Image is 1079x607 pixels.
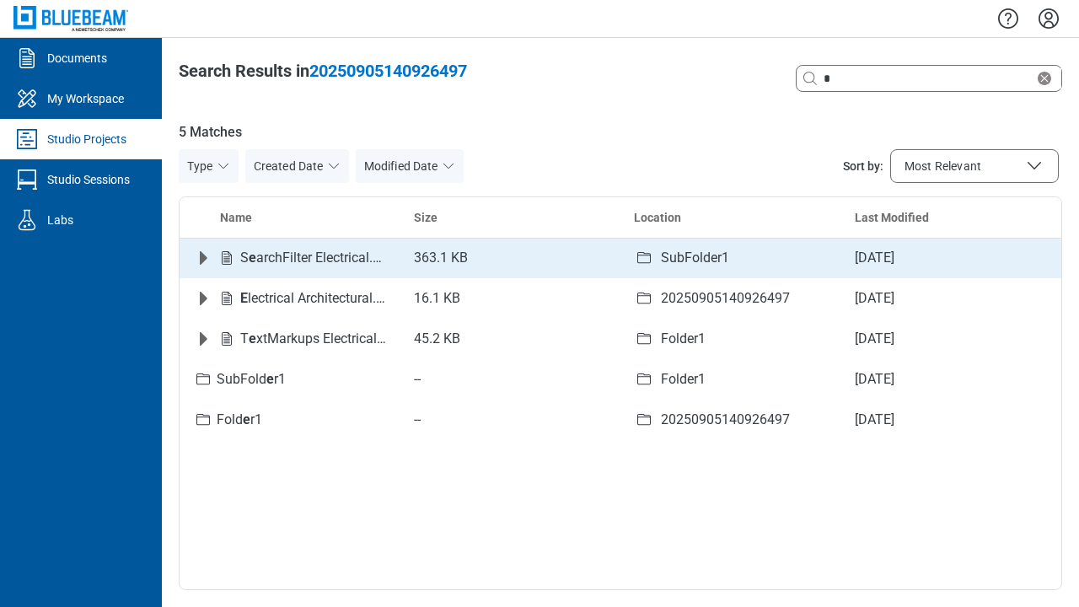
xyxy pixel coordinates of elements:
td: [DATE] [841,319,1062,359]
button: Expand row [193,288,213,309]
span: Fold r1 [217,411,262,427]
table: bb-data-table [180,197,1061,440]
span: S archFilter Electrical.pdf [240,250,393,266]
svg: Studio Projects [13,126,40,153]
span: 20250905140926497 [309,61,467,81]
span: SubFold r1 [217,371,286,387]
button: Settings [1035,4,1062,33]
button: Sort by: [890,149,1059,183]
button: Type [179,149,239,183]
em: e [249,330,256,346]
span: Most Relevant [905,158,981,175]
svg: Folder-icon [193,369,213,389]
button: Created Date [245,149,349,183]
svg: Studio Sessions [13,166,40,193]
svg: File-icon [217,329,237,349]
svg: folder-icon [634,369,654,389]
svg: My Workspace [13,85,40,112]
svg: Folder-icon [193,410,213,430]
svg: Labs [13,207,40,234]
div: 20250905140926497 [661,410,790,430]
td: [DATE] [841,278,1062,319]
span: lectrical Architectural.pdf [240,290,396,306]
em: e [266,371,274,387]
em: e [243,411,250,427]
div: Studio Projects [47,131,126,148]
td: 45.2 KB [400,319,621,359]
td: 16.1 KB [400,278,621,319]
img: Bluebeam, Inc. [13,6,128,30]
td: -- [400,400,621,440]
div: Documents [47,50,107,67]
em: e [249,250,256,266]
button: Modified Date [356,149,464,183]
td: [DATE] [841,400,1062,440]
div: Search Results in [179,59,467,83]
div: Clear search [1034,68,1061,89]
span: Sort by: [843,158,883,175]
button: Expand row [193,329,213,349]
td: 363.1 KB [400,238,621,278]
div: SubFolder1 [661,248,729,268]
td: [DATE] [841,238,1062,278]
div: Studio Sessions [47,171,130,188]
svg: folder-icon [634,329,654,349]
svg: folder-icon [634,410,654,430]
svg: File-icon [217,288,237,309]
button: Expand row [193,248,213,268]
td: -- [400,359,621,400]
em: E [240,290,248,306]
div: Clear search [796,65,1062,92]
svg: folder-icon [634,288,654,309]
div: 20250905140926497 [661,288,790,309]
svg: folder-icon [634,248,654,268]
svg: File-icon [217,248,237,268]
div: Folder1 [661,369,706,389]
div: Folder1 [661,329,706,349]
span: 5 Matches [179,122,1062,142]
div: Labs [47,212,73,228]
span: T xtMarkups Electrical.pdf [240,330,400,346]
td: [DATE] [841,359,1062,400]
div: My Workspace [47,90,124,107]
svg: Documents [13,45,40,72]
